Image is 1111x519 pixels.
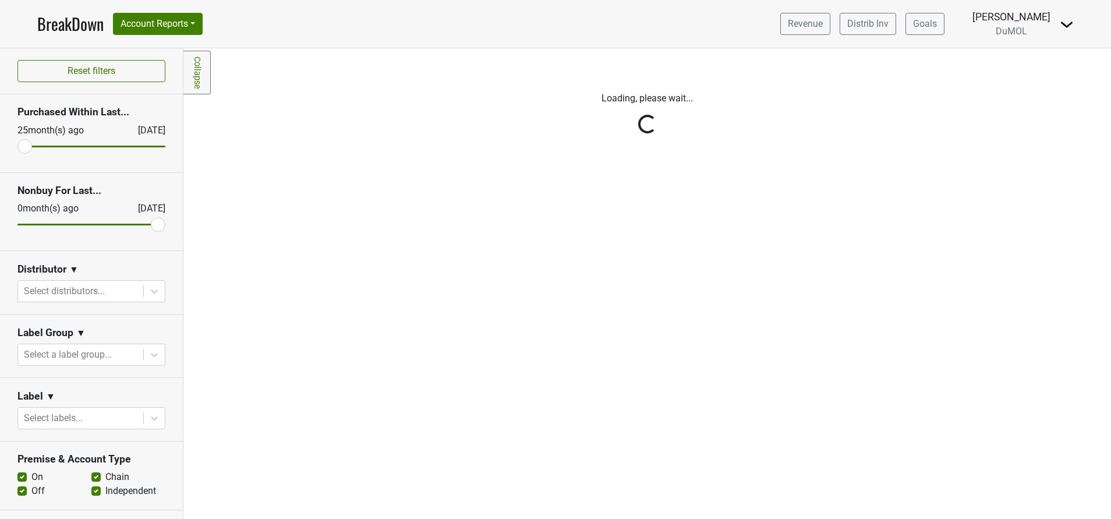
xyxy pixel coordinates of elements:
[780,13,830,35] a: Revenue
[972,9,1050,24] div: [PERSON_NAME]
[183,51,211,94] a: Collapse
[324,91,971,105] p: Loading, please wait...
[113,13,203,35] button: Account Reports
[905,13,944,35] a: Goals
[1060,17,1074,31] img: Dropdown Menu
[840,13,896,35] a: Distrib Inv
[996,26,1027,37] span: DuMOL
[37,12,104,36] a: BreakDown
